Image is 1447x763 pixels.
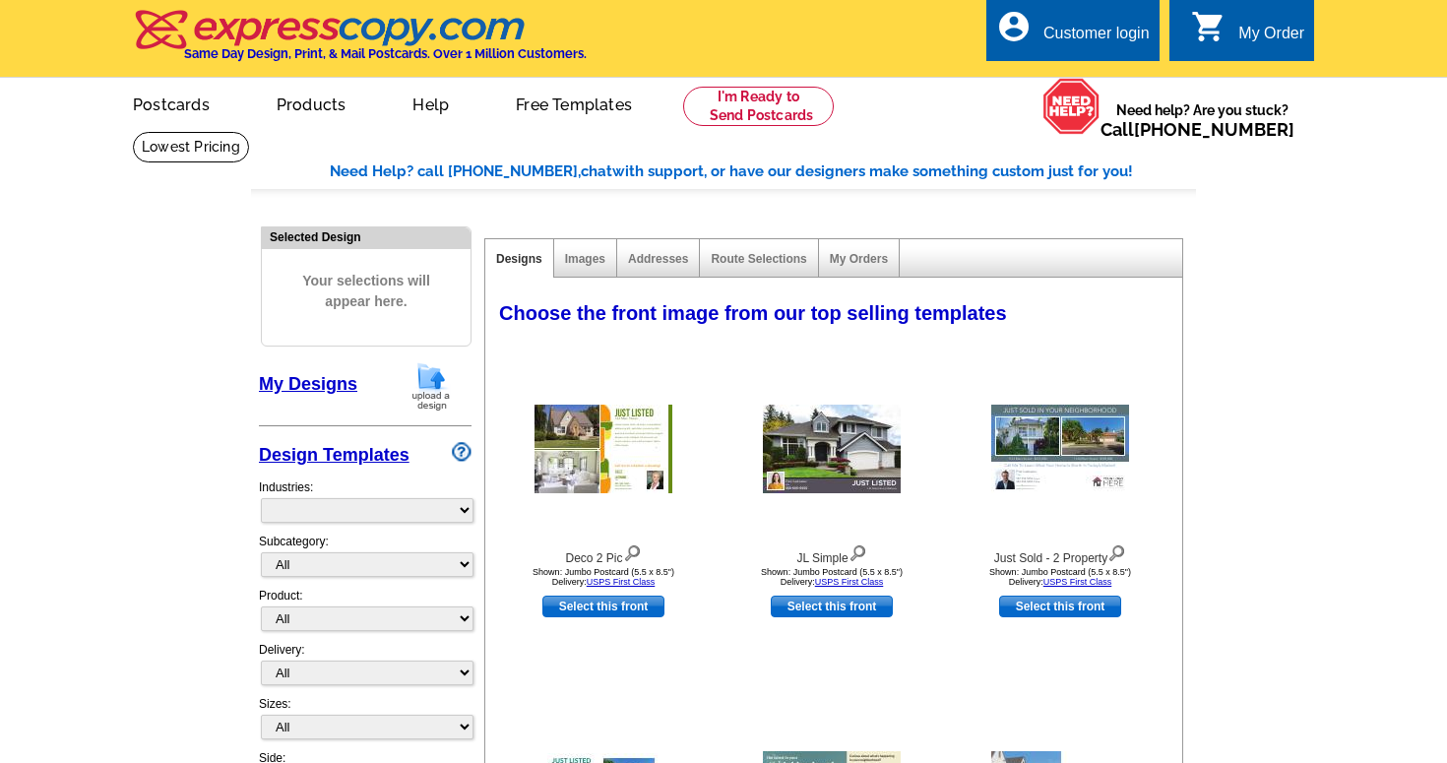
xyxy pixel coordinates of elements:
a: use this design [771,596,893,617]
a: Same Day Design, Print, & Mail Postcards. Over 1 Million Customers. [133,24,587,61]
a: Free Templates [484,80,663,126]
div: My Order [1238,25,1304,52]
div: Need Help? call [PHONE_NUMBER], with support, or have our designers make something custom just fo... [330,160,1196,183]
a: shopping_cart My Order [1191,22,1304,46]
a: Images [565,252,605,266]
a: Help [381,80,480,126]
div: Selected Design [262,227,471,246]
div: Subcategory: [259,533,472,587]
i: shopping_cart [1191,9,1227,44]
img: JL Simple [763,405,901,493]
span: Your selections will appear here. [277,251,456,332]
a: account_circle Customer login [996,22,1150,46]
span: chat [581,162,612,180]
img: view design details [623,540,642,562]
img: view design details [849,540,867,562]
img: Deco 2 Pic [535,405,672,493]
div: JL Simple [723,540,940,567]
img: view design details [1107,540,1126,562]
a: Route Selections [711,252,806,266]
div: Industries: [259,469,472,533]
div: Shown: Jumbo Postcard (5.5 x 8.5") Delivery: [952,567,1168,587]
a: [PHONE_NUMBER] [1134,119,1294,140]
a: Addresses [628,252,688,266]
div: Sizes: [259,695,472,749]
img: design-wizard-help-icon.png [452,442,472,462]
div: Delivery: [259,641,472,695]
span: Need help? Are you stuck? [1101,100,1304,140]
div: Shown: Jumbo Postcard (5.5 x 8.5") Delivery: [495,567,712,587]
a: USPS First Class [1043,577,1112,587]
img: Just Sold - 2 Property [991,405,1129,493]
a: My Orders [830,252,888,266]
div: Customer login [1043,25,1150,52]
div: Shown: Jumbo Postcard (5.5 x 8.5") Delivery: [723,567,940,587]
div: Just Sold - 2 Property [952,540,1168,567]
h4: Same Day Design, Print, & Mail Postcards. Over 1 Million Customers. [184,46,587,61]
a: Design Templates [259,445,409,465]
a: USPS First Class [815,577,884,587]
a: USPS First Class [587,577,656,587]
a: Postcards [101,80,241,126]
a: My Designs [259,374,357,394]
span: Call [1101,119,1294,140]
div: Product: [259,587,472,641]
img: help [1042,78,1101,135]
a: Designs [496,252,542,266]
img: upload-design [406,361,457,412]
a: Products [245,80,378,126]
span: Choose the front image from our top selling templates [499,302,1007,324]
i: account_circle [996,9,1032,44]
div: Deco 2 Pic [495,540,712,567]
a: use this design [542,596,664,617]
a: use this design [999,596,1121,617]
